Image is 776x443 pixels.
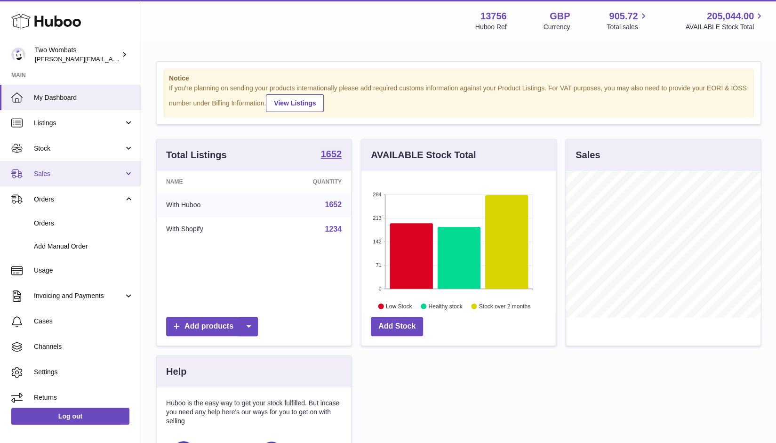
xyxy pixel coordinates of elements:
p: Huboo is the easy way to get your stock fulfilled. But incase you need any help here's our ways f... [166,399,342,426]
text: Stock over 2 months [479,303,530,309]
text: Low Stock [386,303,412,309]
span: Usage [34,266,134,275]
img: philip.carroll@twowombats.com [11,48,25,62]
th: Quantity [262,171,351,193]
span: AVAILABLE Stock Total [685,23,765,32]
span: Sales [34,169,124,178]
text: 213 [373,215,381,221]
a: 1652 [325,201,342,209]
h3: Sales [576,149,600,161]
text: 142 [373,239,381,244]
div: Huboo Ref [475,23,507,32]
text: 0 [378,286,381,291]
span: Returns [34,393,134,402]
strong: 1652 [321,149,342,159]
span: 905.72 [609,10,638,23]
text: Healthy stock [428,303,463,309]
a: 1234 [325,225,342,233]
span: Stock [34,144,124,153]
span: Total sales [607,23,648,32]
th: Name [157,171,262,193]
a: Add products [166,317,258,336]
h3: AVAILABLE Stock Total [371,149,476,161]
div: Two Wombats [35,46,120,64]
div: If you're planning on sending your products internationally please add required customs informati... [169,84,748,112]
a: Add Stock [371,317,423,336]
strong: GBP [550,10,570,23]
span: Orders [34,195,124,204]
h3: Help [166,365,186,378]
strong: Notice [169,74,748,83]
div: Currency [544,23,570,32]
span: Invoicing and Payments [34,291,124,300]
text: 284 [373,192,381,197]
a: View Listings [266,94,324,112]
span: [PERSON_NAME][EMAIL_ADDRESS][PERSON_NAME][DOMAIN_NAME] [35,55,239,63]
h3: Total Listings [166,149,227,161]
a: 1652 [321,149,342,161]
span: Orders [34,219,134,228]
span: Add Manual Order [34,242,134,251]
text: 71 [376,262,381,268]
span: Channels [34,342,134,351]
span: My Dashboard [34,93,134,102]
td: With Huboo [157,193,262,217]
a: Log out [11,408,129,425]
a: 905.72 Total sales [607,10,648,32]
a: 205,044.00 AVAILABLE Stock Total [685,10,765,32]
span: Settings [34,368,134,377]
td: With Shopify [157,217,262,242]
strong: 13756 [480,10,507,23]
span: Listings [34,119,124,128]
span: 205,044.00 [707,10,754,23]
span: Cases [34,317,134,326]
